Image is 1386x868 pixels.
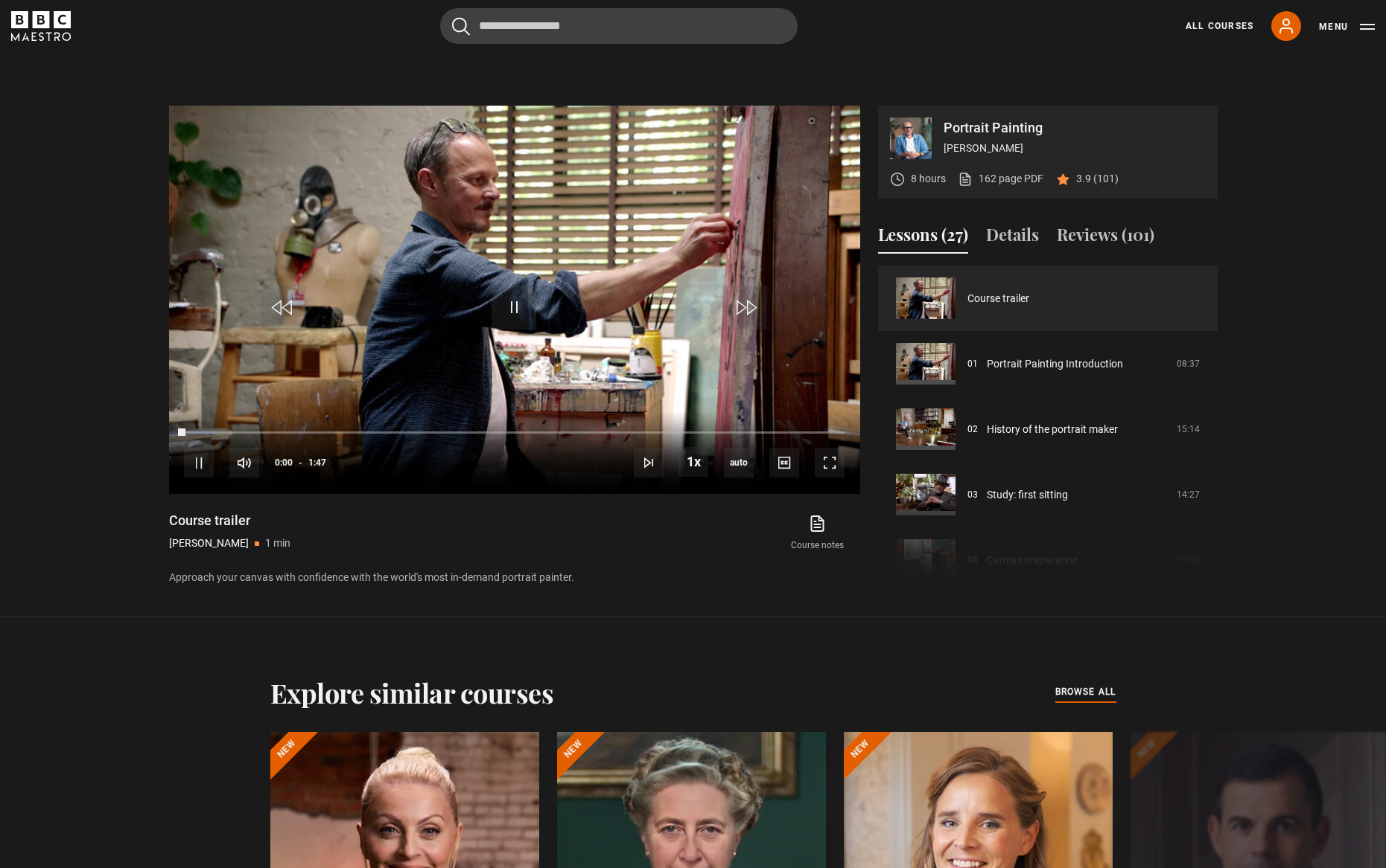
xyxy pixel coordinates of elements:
[634,448,664,478] button: Next Lesson
[275,449,293,476] span: 0:00
[775,512,859,555] a: Course notes
[944,141,1206,156] p: [PERSON_NAME]
[1186,19,1253,33] a: All Courses
[169,512,290,530] h1: Course trailer
[815,448,845,478] button: Fullscreen
[1076,171,1119,187] p: 3.9 (101)
[169,570,860,585] p: Approach your canvas with confidence with the world's most in-demand portrait painter.
[769,448,799,478] button: Captions
[265,536,290,551] p: 1 min
[184,431,844,434] div: Progress Bar
[11,11,71,41] svg: BBC Maestro
[987,356,1123,372] a: Portrait Painting Introduction
[944,121,1206,135] p: Portrait Painting
[987,422,1118,437] a: History of the portrait maker
[1055,684,1116,701] a: browse all
[299,457,302,468] span: -
[958,171,1043,187] a: 162 page PDF
[1319,19,1375,34] button: Toggle navigation
[440,8,798,44] input: Search
[169,536,249,551] p: [PERSON_NAME]
[678,447,708,477] button: Playback Rate
[308,449,326,476] span: 1:47
[878,222,968,254] button: Lessons (27)
[184,448,214,478] button: Pause
[911,171,946,187] p: 8 hours
[724,448,754,478] span: auto
[452,17,470,36] button: Submit the search query
[270,677,554,708] h2: Explore similar courses
[986,222,1039,254] button: Details
[169,106,860,494] video-js: Video Player
[1057,222,1154,254] button: Reviews (101)
[229,448,259,478] button: Mute
[987,487,1068,503] a: Study: first sitting
[967,291,1029,306] a: Course trailer
[1055,684,1116,699] span: browse all
[724,448,754,478] div: Current quality: 720p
